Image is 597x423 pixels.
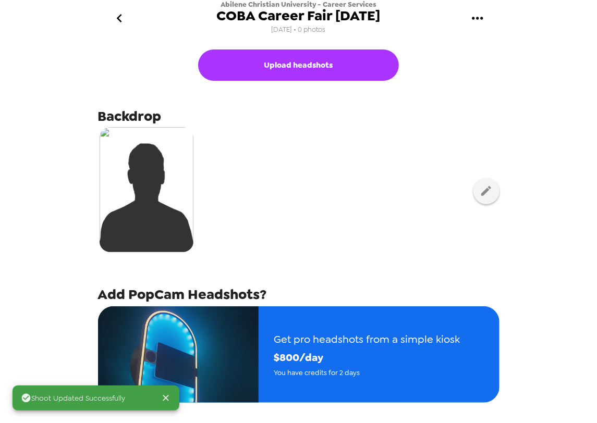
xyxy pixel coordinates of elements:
img: silhouette [100,127,193,252]
span: Shoot Updated Successfully [21,393,125,403]
span: $ 800 /day [274,349,460,367]
span: Backdrop [98,107,162,126]
button: Get pro headshots from a simple kiosk$800/dayYou have credits for 2 days [98,306,499,403]
span: Add PopCam Headshots? [98,285,267,304]
span: COBA Career Fair [DATE] [217,9,381,23]
span: You have credits for 2 days [274,367,460,379]
img: popcam example [98,306,259,403]
button: gallery menu [461,2,495,35]
span: [DATE] • 0 photos [272,23,326,37]
span: Get pro headshots from a simple kiosk [274,330,460,349]
button: Close [156,389,175,407]
button: Upload headshots [198,49,399,81]
button: go back [103,2,137,35]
